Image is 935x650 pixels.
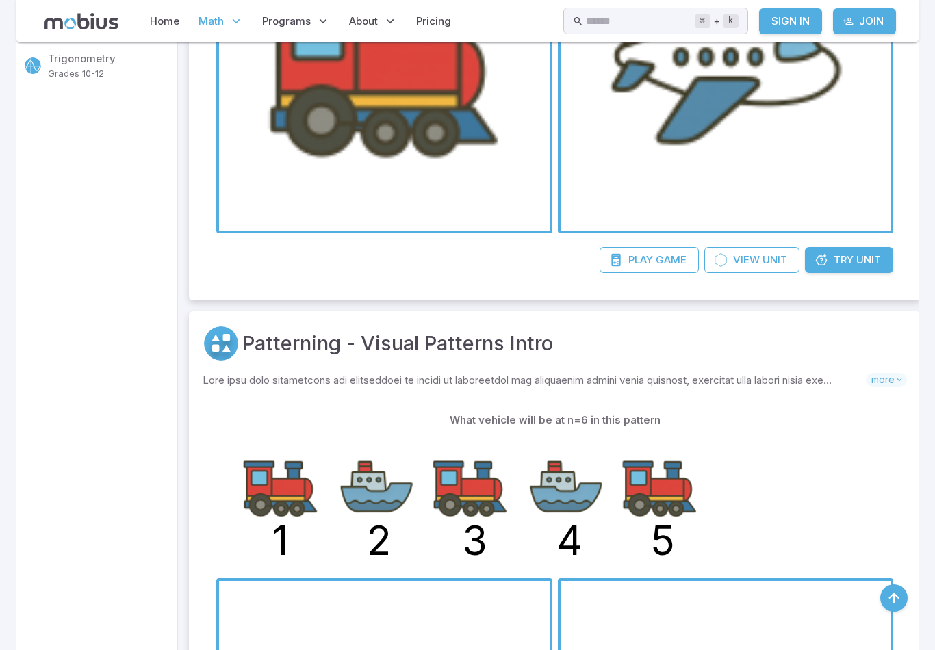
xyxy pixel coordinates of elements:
[48,51,172,80] div: Trigonometry
[262,14,311,29] span: Programs
[695,14,710,28] kbd: ⌘
[462,517,487,565] text: 3
[763,252,787,268] span: Unit
[203,373,866,388] p: Lore ipsu dolo sitametcons adi elitseddoei te incidi ut laboreetdol mag aliquaenim admini venia q...
[556,517,582,565] text: 4
[203,325,240,362] a: Visual Patterning
[651,517,675,565] text: 5
[412,5,455,37] a: Pricing
[48,51,172,66] p: Trigonometry
[198,14,224,29] span: Math
[656,252,687,268] span: Game
[146,5,183,37] a: Home
[695,13,739,29] div: +
[628,252,653,268] span: Play
[856,252,881,268] span: Unit
[48,66,172,80] p: Grades 10-12
[723,14,739,28] kbd: k
[759,8,822,34] a: Sign In
[349,14,378,29] span: About
[704,247,799,273] a: ViewUnit
[600,247,699,273] a: PlayGame
[16,47,177,84] a: TrigonometryGrades 10-12
[272,517,288,565] text: 1
[833,8,896,34] a: Join
[805,247,893,273] a: TryUnit
[23,56,42,75] div: Trigonometry
[834,252,854,268] span: Try
[242,328,553,359] a: Patterning - Visual Patterns Intro
[367,517,391,565] text: 2
[733,252,760,268] span: View
[450,413,661,428] p: What vehicle will be at n=6 in this pattern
